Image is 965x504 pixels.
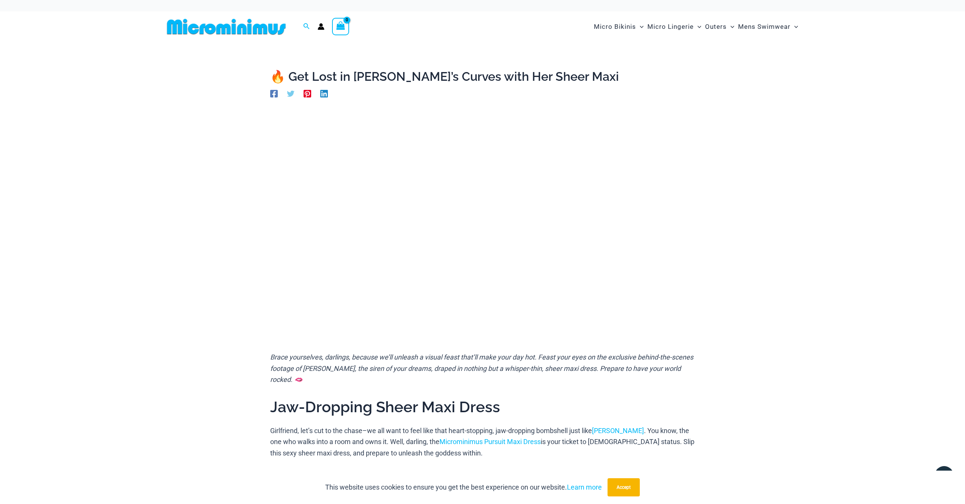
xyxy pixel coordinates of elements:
[439,438,541,446] a: Microminimus Pursuit Maxi Dress
[362,427,367,435] span: –
[164,18,289,35] img: MM SHOP LOGO FLAT
[645,15,703,38] a: Micro LingerieMenu ToggleMenu Toggle
[304,89,311,97] a: Pinterest
[592,427,644,435] a: [PERSON_NAME]
[567,483,602,491] a: Learn more
[318,23,324,30] a: Account icon link
[325,482,602,493] p: This website uses cookies to ensure you get the best experience on our website.
[270,69,695,84] h1: 🔥 Get Lost in [PERSON_NAME]’s Curves with Her Sheer Maxi
[594,17,636,36] span: Micro Bikinis
[608,478,640,496] button: Accept
[592,15,645,38] a: Micro BikinisMenu ToggleMenu Toggle
[303,22,310,31] a: Search icon link
[270,396,695,418] h1: Jaw-Dropping Sheer Maxi Dress
[736,15,800,38] a: Mens SwimwearMenu ToggleMenu Toggle
[270,89,278,97] a: Facebook
[790,17,798,36] span: Menu Toggle
[705,17,727,36] span: Outers
[636,17,644,36] span: Menu Toggle
[738,17,790,36] span: Mens Swimwear
[270,470,695,481] p: The soft, luxurious fabric feels like a second skin, teasing and seducing with every move you make.
[320,89,328,97] a: Linkedin
[332,18,349,35] a: View Shopping Cart, empty
[694,17,701,36] span: Menu Toggle
[287,89,294,97] a: Twitter
[270,425,695,459] p: Girlfriend, let’s cut to the chase we all want to feel like that heart-stopping, jaw-dropping bom...
[703,15,736,38] a: OutersMenu ToggleMenu Toggle
[727,17,734,36] span: Menu Toggle
[270,353,693,383] em: Brace yourselves, darlings, because we’ll unleash a visual feast that’ll make your day hot. Feast...
[647,17,694,36] span: Micro Lingerie
[591,14,801,39] nav: Site Navigation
